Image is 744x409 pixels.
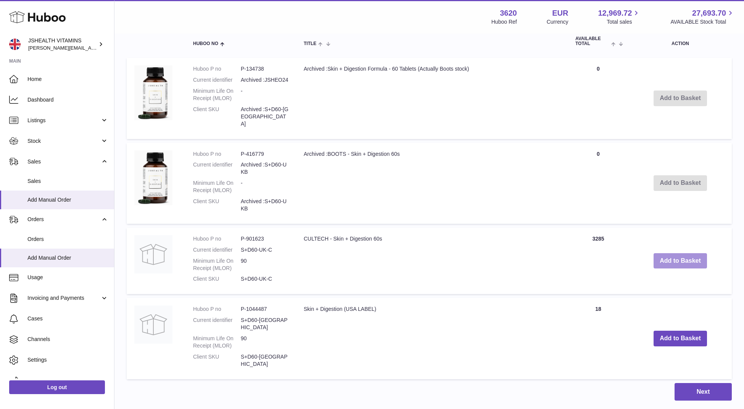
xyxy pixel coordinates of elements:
[241,87,288,102] dd: -
[575,36,609,46] span: AVAILABLE Total
[241,198,288,212] dd: Archived :S+D60-UKB
[670,8,735,26] a: 27,693.70 AVAILABLE Stock Total
[27,336,108,343] span: Channels
[241,179,288,194] dd: -
[241,246,288,254] dd: S+D60-UK-C
[670,18,735,26] span: AVAILABLE Stock Total
[27,294,100,302] span: Invoicing and Payments
[134,306,172,344] img: Skin + Digestion (USA LABEL)
[241,353,288,368] dd: S+D60-[GEOGRAPHIC_DATA]
[296,58,568,139] td: Archived :Skin + Digestion Formula - 60 Tablets (Actually Boots stock)
[27,274,108,281] span: Usage
[568,298,629,379] td: 18
[193,353,241,368] dt: Client SKU
[296,143,568,224] td: Archived :BOOTS - Skin + Digestion 60s
[9,39,21,50] img: francesca@jshealthvitamins.com
[629,29,732,54] th: Action
[193,306,241,313] dt: Huboo P no
[241,257,288,272] dd: 90
[27,158,100,165] span: Sales
[547,18,568,26] div: Currency
[552,8,568,18] strong: EUR
[568,228,629,294] td: 3285
[654,253,707,269] button: Add to Basket
[193,76,241,84] dt: Current identifier
[241,306,288,313] dd: P-1044487
[491,18,517,26] div: Huboo Ref
[193,179,241,194] dt: Minimum Life On Receipt (MLOR)
[193,246,241,254] dt: Current identifier
[27,196,108,204] span: Add Manual Order
[28,37,97,52] div: JSHEALTH VITAMINS
[568,58,629,139] td: 0
[27,315,108,322] span: Cases
[598,8,632,18] span: 12,969.72
[134,150,172,205] img: Archived :BOOTS - Skin + Digestion 60s
[27,96,108,103] span: Dashboard
[296,228,568,294] td: CULTECH - Skin + Digestion 60s
[598,8,641,26] a: 12,969.72 Total sales
[500,8,517,18] strong: 3620
[654,331,707,346] button: Add to Basket
[27,117,100,124] span: Listings
[241,335,288,349] dd: 90
[675,383,732,401] button: Next
[568,143,629,224] td: 0
[193,198,241,212] dt: Client SKU
[193,41,218,46] span: Huboo no
[134,65,172,120] img: Archived :Skin + Digestion Formula - 60 Tablets (Actually Boots stock)
[193,257,241,272] dt: Minimum Life On Receipt (MLOR)
[28,45,153,51] span: [PERSON_NAME][EMAIL_ADDRESS][DOMAIN_NAME]
[241,161,288,176] dd: Archived :S+D60-UKB
[241,317,288,331] dd: S+D60-[GEOGRAPHIC_DATA]
[193,87,241,102] dt: Minimum Life On Receipt (MLOR)
[193,235,241,242] dt: Huboo P no
[27,236,108,243] span: Orders
[27,178,108,185] span: Sales
[241,235,288,242] dd: P-901623
[193,65,241,73] dt: Huboo P no
[193,335,241,349] dt: Minimum Life On Receipt (MLOR)
[134,235,172,273] img: CULTECH - Skin + Digestion 60s
[27,76,108,83] span: Home
[241,106,288,128] dd: Archived :S+D60-[GEOGRAPHIC_DATA]
[692,8,726,18] span: 27,693.70
[296,298,568,379] td: Skin + Digestion (USA LABEL)
[27,254,108,262] span: Add Manual Order
[27,137,100,145] span: Stock
[607,18,641,26] span: Total sales
[193,317,241,331] dt: Current identifier
[193,161,241,176] dt: Current identifier
[27,356,108,364] span: Settings
[193,150,241,158] dt: Huboo P no
[27,377,108,384] span: Returns
[241,76,288,84] dd: Archived :JSHEO24
[241,275,288,283] dd: S+D60-UK-C
[193,275,241,283] dt: Client SKU
[304,41,316,46] span: Title
[9,380,105,394] a: Log out
[241,150,288,158] dd: P-416779
[241,65,288,73] dd: P-134738
[27,216,100,223] span: Orders
[193,106,241,128] dt: Client SKU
